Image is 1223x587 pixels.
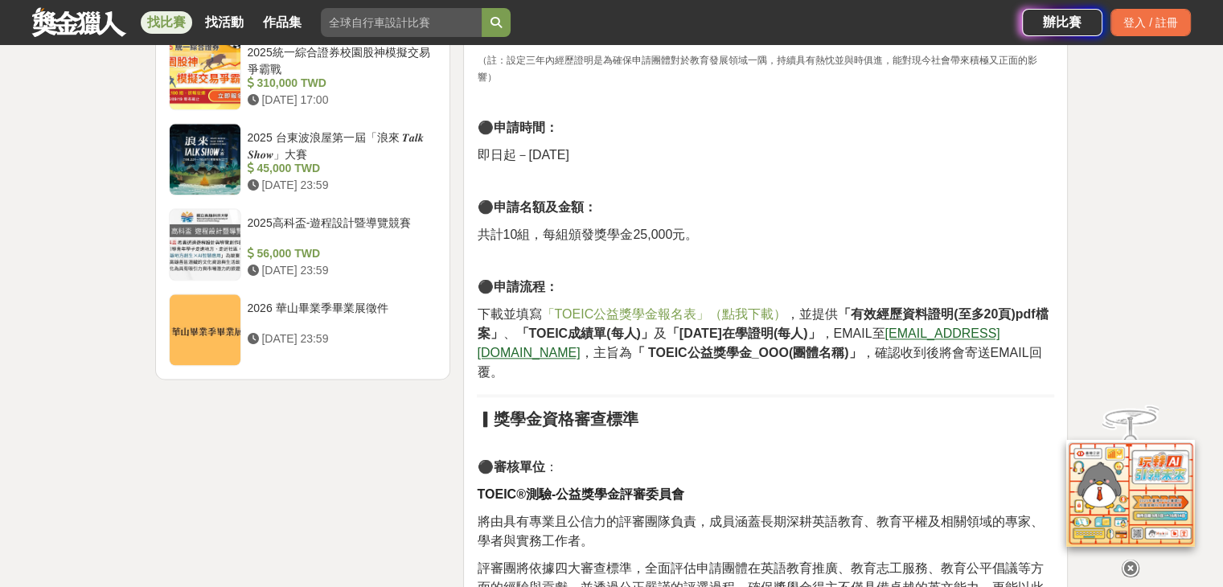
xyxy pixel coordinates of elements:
[1022,9,1102,36] a: 辦比賽
[541,308,786,321] a: 「TOEIC公益獎學金報名表」（點我下載）
[477,460,544,474] strong: ⚫審核單位
[169,123,437,195] a: 2025 台東波浪屋第一屆「浪來 𝑻𝒂𝒍𝒌 𝑺𝒉𝒐𝒘」大賽 45,000 TWD [DATE] 23:59
[477,487,684,501] strong: TOEIC®測驗-公益獎學金評審委員會
[477,460,557,474] span: ：
[248,215,431,245] div: 2025高科盃-遊程設計暨導覽競賽
[477,515,1043,548] span: 將由具有專業且公信力的評審團隊負責，成員涵蓋長期深耕英語教育、教育平權及相關領域的專家、學者與實務工作者。
[169,38,437,110] a: 2025統一綜合證券校園股神模擬交易爭霸戰 310,000 TWD [DATE] 17:00
[477,148,568,162] span: 即日起－[DATE]
[1066,437,1195,544] img: d2146d9a-e6f6-4337-9592-8cefde37ba6b.png
[169,293,437,366] a: 2026 華山畢業季畢業展徵件 [DATE] 23:59
[248,92,431,109] div: [DATE] 17:00
[493,200,596,214] strong: 申請名額及金額：
[632,346,862,359] strong: 「 TOEIC公益獎學金_OOO(團體名稱)」
[199,11,250,34] a: 找活動
[477,326,999,359] u: [EMAIL_ADDRESS][DOMAIN_NAME]
[541,307,786,321] span: 「TOEIC公益獎學金報名表」（點我下載）
[248,300,431,330] div: 2026 華山畢業季畢業展徵件
[477,200,596,214] span: ⚫
[248,160,431,177] div: 45,000 TWD
[169,208,437,281] a: 2025高科盃-遊程設計暨導覽競賽 56,000 TWD [DATE] 23:59
[248,75,431,92] div: 310,000 TWD
[248,262,431,279] div: [DATE] 23:59
[477,410,638,428] strong: ▎獎學金資格審查標準
[477,121,557,134] span: ⚫
[248,44,431,75] div: 2025統一綜合證券校園股神模擬交易爭霸戰
[321,8,482,37] input: 全球自行車設計比賽
[248,177,431,194] div: [DATE] 23:59
[477,55,1036,83] span: （註：設定三年內經歷證明是為確保申請團體對於教育發展領域一隅，持續具有熱忱並與時俱進，能對現今社會帶來積極又正面的影響）
[493,121,557,134] strong: 申請時間：
[493,280,557,293] strong: 申請流程：
[141,11,192,34] a: 找比賽
[257,11,308,34] a: 作品集
[1110,9,1191,36] div: 登入 / 註冊
[477,280,557,293] span: ⚫
[667,326,821,340] strong: 「[DATE]在學證明(每人)」
[477,228,698,241] span: 共計10組，每組頒發獎學金25,000元。
[248,129,431,160] div: 2025 台東波浪屋第一屆「浪來 𝑻𝒂𝒍𝒌 𝑺𝒉𝒐𝒘」大賽
[248,245,431,262] div: 56,000 TWD
[248,330,431,347] div: [DATE] 23:59
[477,307,541,321] span: 下載並填寫
[515,326,653,340] strong: 「TOEIC成績單(每人)」
[477,346,1041,379] span: ，主旨為 ，確認收到後將會寄送EMAIL回覆。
